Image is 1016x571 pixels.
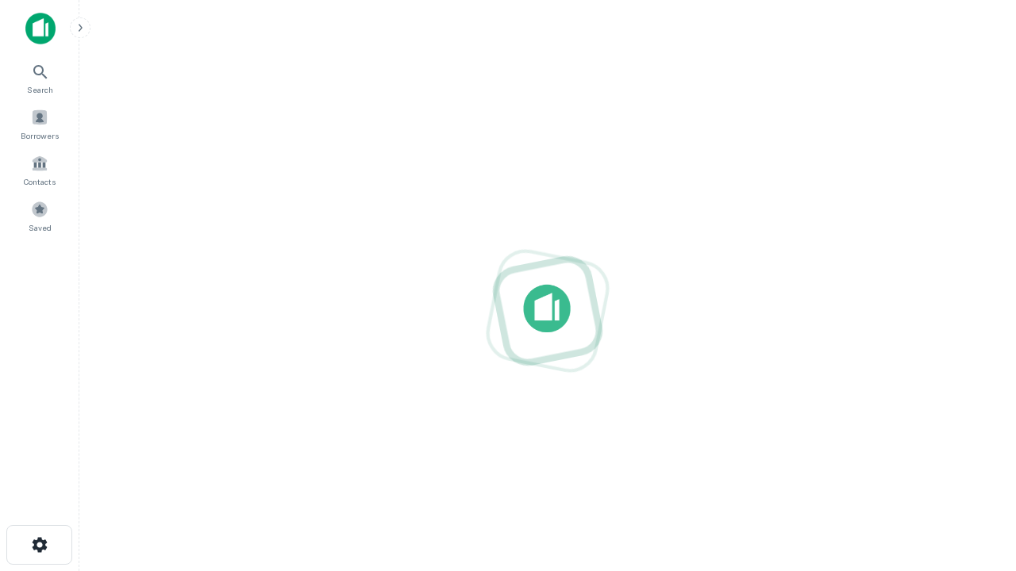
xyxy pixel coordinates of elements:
span: Search [27,83,53,96]
span: Contacts [24,175,56,188]
a: Saved [5,194,75,237]
span: Borrowers [21,129,59,142]
iframe: Chat Widget [937,393,1016,469]
a: Borrowers [5,102,75,145]
span: Saved [29,221,52,234]
a: Search [5,56,75,99]
img: capitalize-icon.png [25,13,56,44]
a: Contacts [5,148,75,191]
